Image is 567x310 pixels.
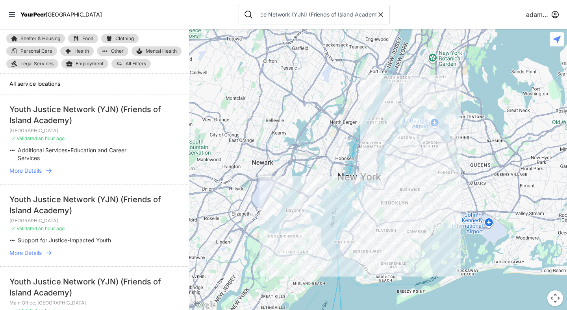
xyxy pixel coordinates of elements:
a: Personal Care [6,46,57,56]
a: Clothing [101,34,139,43]
a: Legal Services [6,59,58,68]
div: Youth Justice Network (YJN) (Friends of Island Academy) [9,104,180,126]
a: More Details [9,167,180,175]
span: Support for Justice-Impacted Youth [18,237,111,244]
span: Additional Services [18,147,67,153]
a: Employment [61,59,108,68]
span: All service locations [9,80,60,87]
span: an hour ago [38,135,65,141]
div: Youth Justice Network (YJN) (Friends of Island Academy) [9,276,180,298]
a: YourPeer[GEOGRAPHIC_DATA] [20,12,102,17]
div: Youth Justice Network (YJN) (Friends of Island Academy) [9,194,180,216]
span: an hour ago [38,225,65,231]
a: Open this area in Google Maps (opens a new window) [191,300,217,310]
span: More Details [9,167,42,175]
button: Map camera controls [547,290,563,306]
span: [GEOGRAPHIC_DATA] [46,11,102,18]
p: Main Office, [GEOGRAPHIC_DATA] [9,300,180,306]
span: YourPeer [20,11,46,18]
span: Clothing [115,36,134,41]
span: adamabard [526,10,548,19]
span: Employment [76,61,104,67]
input: Search [256,11,377,18]
span: Health [74,49,89,54]
p: [GEOGRAPHIC_DATA] [9,218,180,224]
span: More Details [9,249,42,257]
span: Education and Career Services [18,147,126,161]
span: Mental Health [146,48,177,54]
a: All Filters [111,59,151,68]
img: Google [191,300,217,310]
span: Legal Services [20,61,54,67]
a: Health [60,46,94,56]
a: Shelter & Housing [6,34,65,43]
span: Other [111,49,124,54]
span: All Filters [126,61,146,66]
span: Food [82,36,93,41]
span: • [67,147,70,153]
a: Mental Health [132,46,182,56]
p: [GEOGRAPHIC_DATA] [9,127,180,134]
span: Personal Care [20,49,52,54]
a: More Details [9,249,180,257]
a: Other [97,46,128,56]
span: ✓ Validated [11,225,37,231]
span: ✓ Validated [11,135,37,141]
a: Food [68,34,98,43]
button: adamabard [526,10,559,19]
span: Shelter & Housing [20,36,60,41]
